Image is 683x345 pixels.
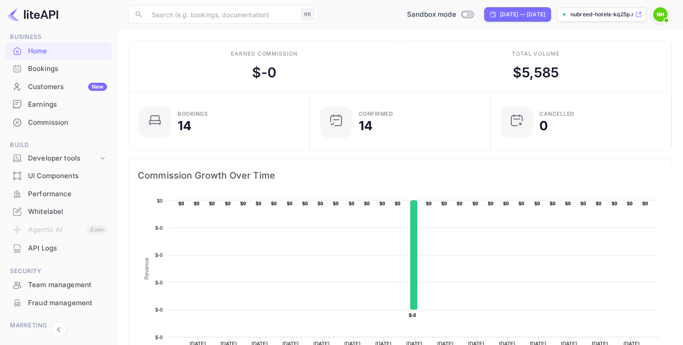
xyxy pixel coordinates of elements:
div: CustomersNew [5,78,112,96]
text: $0 [426,201,432,206]
div: Home [28,46,107,57]
div: Fraud management [5,294,112,312]
text: $-0 [155,280,163,285]
a: Earnings [5,96,112,113]
text: $-0 [155,225,163,231]
div: New [88,83,107,91]
a: API Logs [5,240,112,256]
a: Fraud management [5,294,112,311]
div: UI Components [28,171,107,181]
div: ⌘K [301,9,314,20]
span: Business [5,32,112,42]
div: API Logs [5,240,112,257]
text: $-0 [155,252,163,258]
text: $0 [364,201,370,206]
div: Developer tools [5,151,112,166]
div: API Logs [28,243,107,254]
div: Total volume [512,50,560,58]
text: $0 [271,201,277,206]
text: $0 [627,201,633,206]
text: $0 [457,201,463,206]
text: $0 [580,201,586,206]
text: $0 [256,201,262,206]
text: $0 [472,201,478,206]
text: $0 [596,201,602,206]
input: Search (e.g. bookings, documentation) [146,5,297,24]
div: Fraud management [28,298,107,308]
text: $0 [642,201,648,206]
img: LiteAPI logo [7,7,58,22]
text: $0 [225,201,231,206]
div: Bookings [5,60,112,78]
div: Confirmed [359,111,393,117]
text: $0 [565,201,571,206]
button: Collapse navigation [51,321,67,338]
a: Performance [5,185,112,202]
text: $-0 [155,335,163,340]
span: Build [5,140,112,150]
p: nubreed-hotels-kq25p.n... [571,10,633,19]
text: $0 [395,201,401,206]
div: Switch to Production mode [403,9,477,20]
text: Revenue [144,257,150,279]
div: Earnings [5,96,112,113]
div: Whitelabel [28,207,107,217]
span: Sandbox mode [407,9,456,20]
text: $0 [318,201,323,206]
div: $ 5,585 [513,62,559,83]
a: Team management [5,276,112,293]
div: Team management [28,280,107,290]
div: UI Components [5,167,112,185]
div: Performance [5,185,112,203]
text: $0 [157,198,163,203]
div: 14 [178,119,192,132]
text: $-0 [409,312,416,318]
text: $0 [519,201,524,206]
div: 14 [359,119,373,132]
text: $0 [534,201,540,206]
div: Developer tools [28,153,98,164]
div: Customers [28,82,107,92]
text: $0 [240,201,246,206]
a: UI Components [5,167,112,184]
text: $0 [178,201,184,206]
img: Nubreed Hotels [653,7,668,22]
div: Click to change the date range period [484,7,551,22]
a: Home [5,43,112,59]
div: Home [5,43,112,60]
a: Commission [5,114,112,131]
text: $0 [349,201,355,206]
div: Team management [5,276,112,294]
div: CANCELLED [539,111,575,117]
div: Bookings [178,111,208,117]
text: $0 [488,201,494,206]
div: Earned commission [231,50,298,58]
text: $0 [333,201,339,206]
text: $-0 [155,307,163,312]
div: Bookings [28,64,107,74]
div: 0 [539,119,548,132]
text: $0 [612,201,618,206]
div: Performance [28,189,107,199]
text: $0 [503,201,509,206]
span: Commission Growth Over Time [138,168,663,183]
a: Bookings [5,60,112,77]
text: $0 [194,201,200,206]
span: Security [5,266,112,276]
text: $0 [550,201,556,206]
text: $0 [209,201,215,206]
div: $ -0 [252,62,276,83]
text: $0 [287,201,293,206]
text: $0 [379,201,385,206]
div: Earnings [28,99,107,110]
text: $0 [441,201,447,206]
text: $0 [302,201,308,206]
a: Whitelabel [5,203,112,220]
span: Marketing [5,321,112,331]
a: CustomersNew [5,78,112,95]
div: Commission [28,118,107,128]
div: [DATE] — [DATE] [500,10,545,19]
